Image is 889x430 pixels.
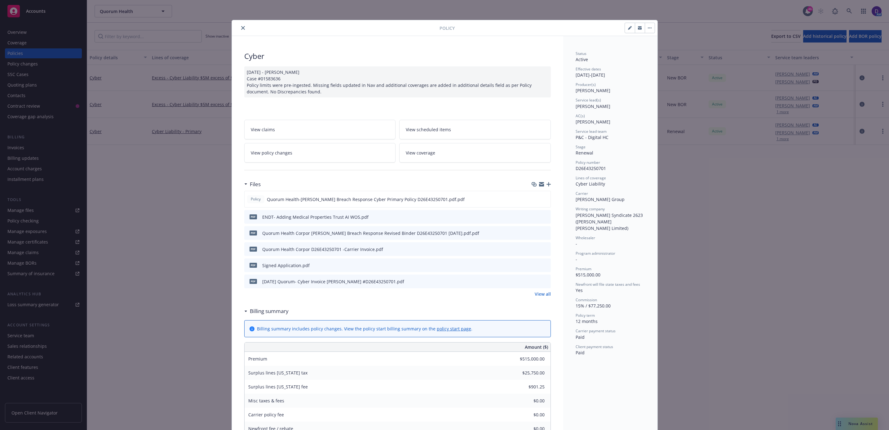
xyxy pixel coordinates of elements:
button: close [239,24,247,32]
div: Cyber Liability [576,181,645,187]
div: Quorum Health Corpor [PERSON_NAME] Breach Response Revised Binder D26E43250701 [DATE].pdf.pdf [262,230,479,236]
span: Lines of coverage [576,175,606,181]
span: Effective dates [576,66,601,72]
span: Program administrator [576,251,615,256]
input: 0.00 [508,410,548,419]
button: preview file [543,214,548,220]
a: View scheduled items [399,120,551,139]
span: View scheduled items [406,126,451,133]
div: [DATE] - [DATE] [576,66,645,78]
span: Carrier [576,191,588,196]
button: download file [533,214,538,220]
span: Service lead team [576,129,607,134]
div: Billing summary [244,307,289,315]
button: preview file [543,230,548,236]
span: Newfront will file state taxes and fees [576,282,640,287]
span: pdf [250,231,257,235]
span: Misc taxes & fees [248,398,284,404]
span: View claims [251,126,275,133]
span: Carrier policy fee [248,412,284,418]
span: Surplus lines [US_STATE] tax [248,370,307,376]
div: Signed Application.pdf [262,262,310,269]
span: AC(s) [576,113,585,119]
a: View claims [244,120,396,139]
span: Renewal [576,150,593,156]
span: Amount ($) [525,344,548,350]
a: View all [535,291,551,297]
div: Quorum Health Corpor D26E43250701 -Carrier Invoice.pdf [262,246,383,253]
span: pdf [250,214,257,219]
div: Cyber [244,51,551,61]
div: [DATE] Quorum- Cyber Invoice [PERSON_NAME] #D26E43250701.pdf [262,278,404,285]
button: preview file [542,196,548,203]
div: Billing summary includes policy changes. View the policy start billing summary on the . [257,325,472,332]
a: View policy changes [244,143,396,163]
span: [PERSON_NAME] [576,103,610,109]
h3: Files [250,180,261,188]
span: Surplus lines [US_STATE] fee [248,384,308,390]
span: $515,000.00 [576,272,600,278]
span: View coverage [406,150,435,156]
button: download file [533,196,537,203]
input: 0.00 [508,396,548,405]
a: View coverage [399,143,551,163]
span: Commission [576,297,597,302]
span: Client payment status [576,344,613,349]
span: [PERSON_NAME] [576,119,610,125]
span: Paid [576,334,585,340]
button: download file [533,230,538,236]
button: download file [533,246,538,253]
span: Carrier payment status [576,328,616,334]
span: Premium [248,356,267,362]
span: Service lead(s) [576,97,601,103]
span: [PERSON_NAME] [576,87,610,93]
h3: Billing summary [250,307,289,315]
button: preview file [543,262,548,269]
span: Paid [576,350,585,356]
span: Policy number [576,160,600,165]
button: download file [533,262,538,269]
div: ENDT- Adding Medical Properties Trust AI WOS.pdf [262,214,369,220]
span: Yes [576,287,583,293]
span: pdf [250,263,257,267]
span: pdf [250,279,257,284]
span: Status [576,51,586,56]
div: Files [244,180,261,188]
input: 0.00 [508,368,548,378]
span: Writing company [576,206,605,212]
span: 12 months [576,318,598,324]
span: D26E43250701 [576,165,606,171]
span: [PERSON_NAME] Syndicate 2623 ([PERSON_NAME] [PERSON_NAME] Limited) [576,212,644,231]
span: Active [576,56,588,62]
span: Wholesaler [576,235,595,240]
span: Policy [250,196,262,202]
span: Policy [440,25,455,31]
span: Policy term [576,313,595,318]
a: policy start page [437,326,471,332]
input: 0.00 [508,382,548,392]
span: Premium [576,266,591,271]
span: [PERSON_NAME] Group [576,196,625,202]
span: Producer(s) [576,82,596,87]
span: Quorum Health-[PERSON_NAME] Breach Response Cyber Primary Policy D26E43250701.pdf.pdf [267,196,465,203]
input: 0.00 [508,354,548,364]
span: P&C - Digital HC [576,134,608,140]
span: Stage [576,144,586,150]
span: pdf [250,247,257,251]
span: View policy changes [251,150,292,156]
span: - [576,241,577,247]
span: - [576,256,577,262]
span: 15% / $77,250.00 [576,303,611,309]
button: preview file [543,246,548,253]
button: preview file [543,278,548,285]
button: download file [533,278,538,285]
div: [DATE] - [PERSON_NAME] Case #01583636 Policy limits were pre-ingested. Missing fields updated in ... [244,66,551,97]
